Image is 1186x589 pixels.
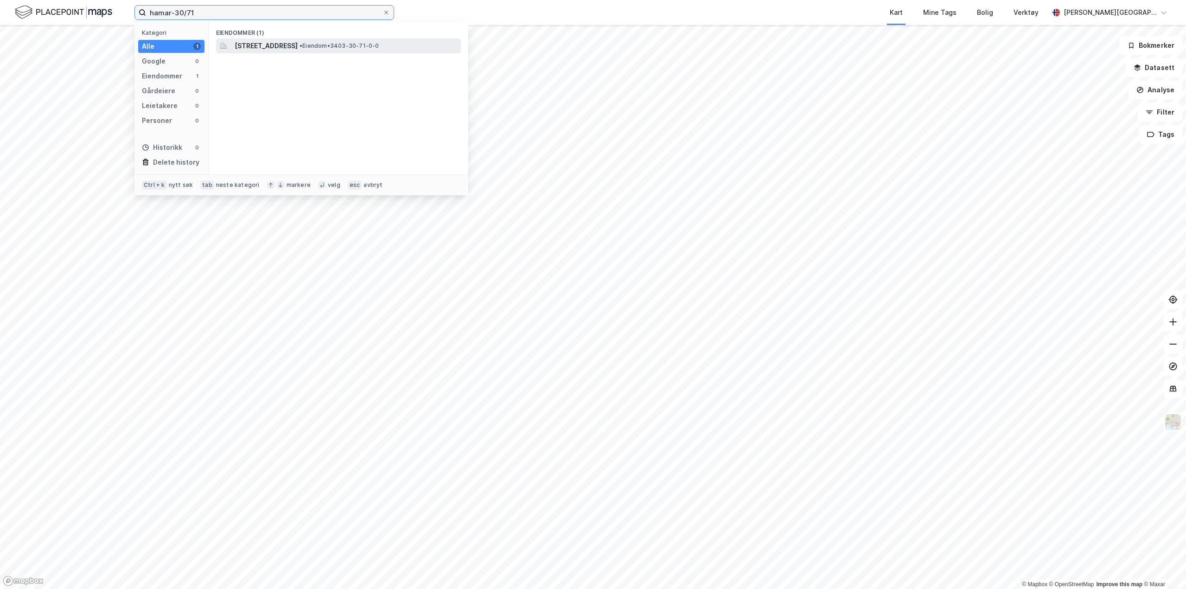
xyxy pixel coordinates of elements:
[142,142,182,153] div: Historikk
[1097,581,1142,588] a: Improve this map
[1140,544,1186,589] iframe: Chat Widget
[146,6,383,19] input: Søk på adresse, matrikkel, gårdeiere, leietakere eller personer
[328,181,340,189] div: velg
[1014,7,1039,18] div: Verktøy
[193,43,201,50] div: 1
[142,100,178,111] div: Leietakere
[193,102,201,109] div: 0
[1164,413,1182,431] img: Z
[142,115,172,126] div: Personer
[3,576,44,586] a: Mapbox homepage
[1126,58,1182,77] button: Datasett
[142,180,167,190] div: Ctrl + k
[363,181,383,189] div: avbryt
[193,144,201,151] div: 0
[923,7,956,18] div: Mine Tags
[1120,36,1182,55] button: Bokmerker
[1022,581,1047,588] a: Mapbox
[15,4,112,20] img: logo.f888ab2527a4732fd821a326f86c7f29.svg
[142,85,175,96] div: Gårdeiere
[890,7,903,18] div: Kart
[235,40,298,51] span: [STREET_ADDRESS]
[200,180,214,190] div: tab
[169,181,193,189] div: nytt søk
[287,181,311,189] div: markere
[142,70,182,82] div: Eiendommer
[977,7,993,18] div: Bolig
[193,87,201,95] div: 0
[1064,7,1156,18] div: [PERSON_NAME][GEOGRAPHIC_DATA]
[348,180,362,190] div: esc
[153,157,199,168] div: Delete history
[193,58,201,65] div: 0
[193,117,201,124] div: 0
[1138,103,1182,122] button: Filter
[216,181,260,189] div: neste kategori
[142,56,166,67] div: Google
[1139,125,1182,144] button: Tags
[142,29,204,36] div: Kategori
[1049,581,1094,588] a: OpenStreetMap
[193,72,201,80] div: 1
[1129,81,1182,99] button: Analyse
[142,41,154,52] div: Alle
[300,42,302,49] span: •
[300,42,379,50] span: Eiendom • 3403-30-71-0-0
[209,22,468,38] div: Eiendommer (1)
